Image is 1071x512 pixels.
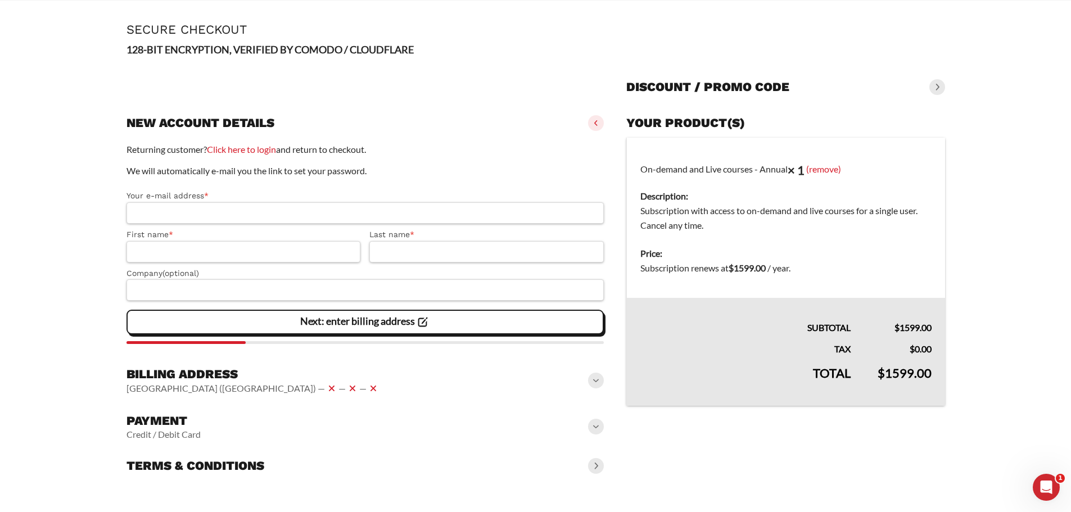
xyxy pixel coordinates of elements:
span: (optional) [162,269,199,278]
h1: Secure Checkout [126,22,945,37]
vaadin-horizontal-layout: Credit / Debit Card [126,429,201,440]
h3: Billing address [126,366,380,382]
bdi: 0.00 [910,343,932,354]
th: Subtotal [627,298,864,335]
h3: New account details [126,115,274,131]
p: We will automatically e-mail you the link to set your password. [126,164,604,178]
dd: Subscription with access to on-demand and live courses for a single user. Cancel any time. [640,203,931,233]
a: Click here to login [207,144,276,155]
iframe: Intercom live chat [1033,474,1060,501]
span: $ [910,343,915,354]
vaadin-horizontal-layout: [GEOGRAPHIC_DATA] ([GEOGRAPHIC_DATA]) — — — [126,382,380,395]
span: $ [894,322,900,333]
h3: Terms & conditions [126,458,264,474]
span: 1 [1056,474,1065,483]
label: Last name [369,228,604,241]
label: Your e-mail address [126,189,604,202]
strong: × 1 [788,162,805,178]
bdi: 1599.00 [894,322,932,333]
th: Total [627,356,864,406]
dt: Price: [640,246,931,261]
p: Returning customer? and return to checkout. [126,142,604,157]
label: First name [126,228,361,241]
vaadin-button: Next: enter billing address [126,310,604,334]
strong: 128-BIT ENCRYPTION, VERIFIED BY COMODO / CLOUDFLARE [126,43,414,56]
h3: Payment [126,413,201,429]
span: Subscription renews at . [640,262,790,273]
span: / year [767,262,789,273]
th: Tax [627,335,864,356]
span: $ [878,365,885,380]
bdi: 1599.00 [878,365,932,380]
span: $ [729,262,734,273]
a: (remove) [806,163,841,174]
h3: Discount / promo code [626,79,789,95]
bdi: 1599.00 [729,262,766,273]
label: Company [126,267,604,280]
td: On-demand and Live courses - Annual [627,138,945,240]
dt: Description: [640,189,931,203]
